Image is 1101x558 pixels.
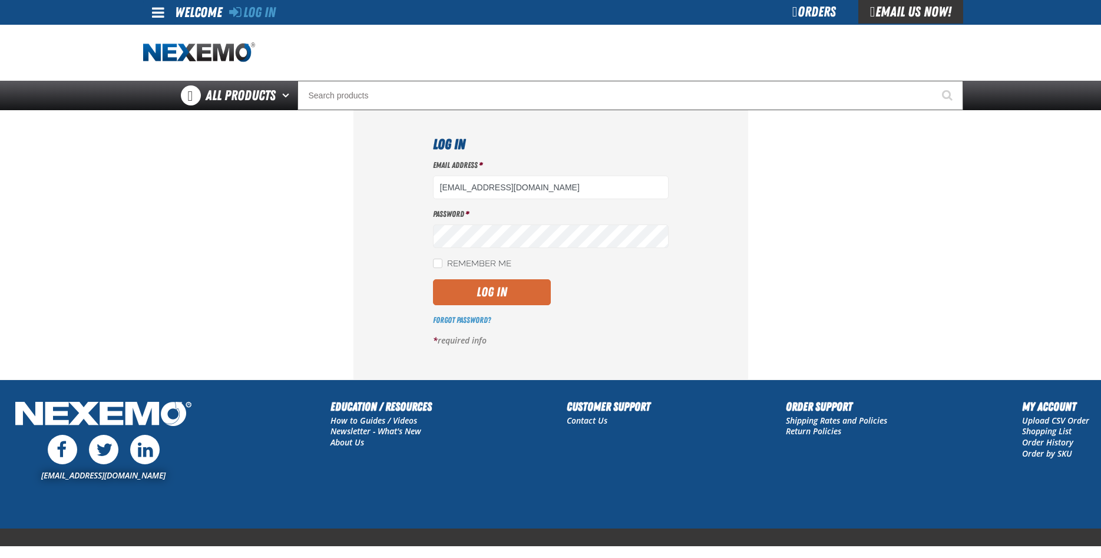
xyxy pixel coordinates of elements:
[934,81,963,110] button: Start Searching
[567,415,607,426] a: Contact Us
[433,335,669,346] p: required info
[1022,425,1072,437] a: Shopping List
[297,81,963,110] input: Search
[229,4,276,21] a: Log In
[433,160,669,171] label: Email Address
[433,279,551,305] button: Log In
[433,315,491,325] a: Forgot Password?
[1022,415,1089,426] a: Upload CSV Order
[433,259,511,270] label: Remember Me
[786,425,841,437] a: Return Policies
[143,42,255,63] a: Home
[433,134,669,155] h1: Log In
[567,398,650,415] h2: Customer Support
[1022,437,1073,448] a: Order History
[1022,448,1072,459] a: Order by SKU
[786,398,887,415] h2: Order Support
[143,42,255,63] img: Nexemo logo
[278,81,297,110] button: Open All Products pages
[206,85,276,106] span: All Products
[433,209,669,220] label: Password
[1022,398,1089,415] h2: My Account
[330,425,421,437] a: Newsletter - What's New
[330,415,417,426] a: How to Guides / Videos
[12,398,195,432] img: Nexemo Logo
[41,470,166,481] a: [EMAIL_ADDRESS][DOMAIN_NAME]
[433,259,442,268] input: Remember Me
[330,398,432,415] h2: Education / Resources
[330,437,364,448] a: About Us
[786,415,887,426] a: Shipping Rates and Policies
